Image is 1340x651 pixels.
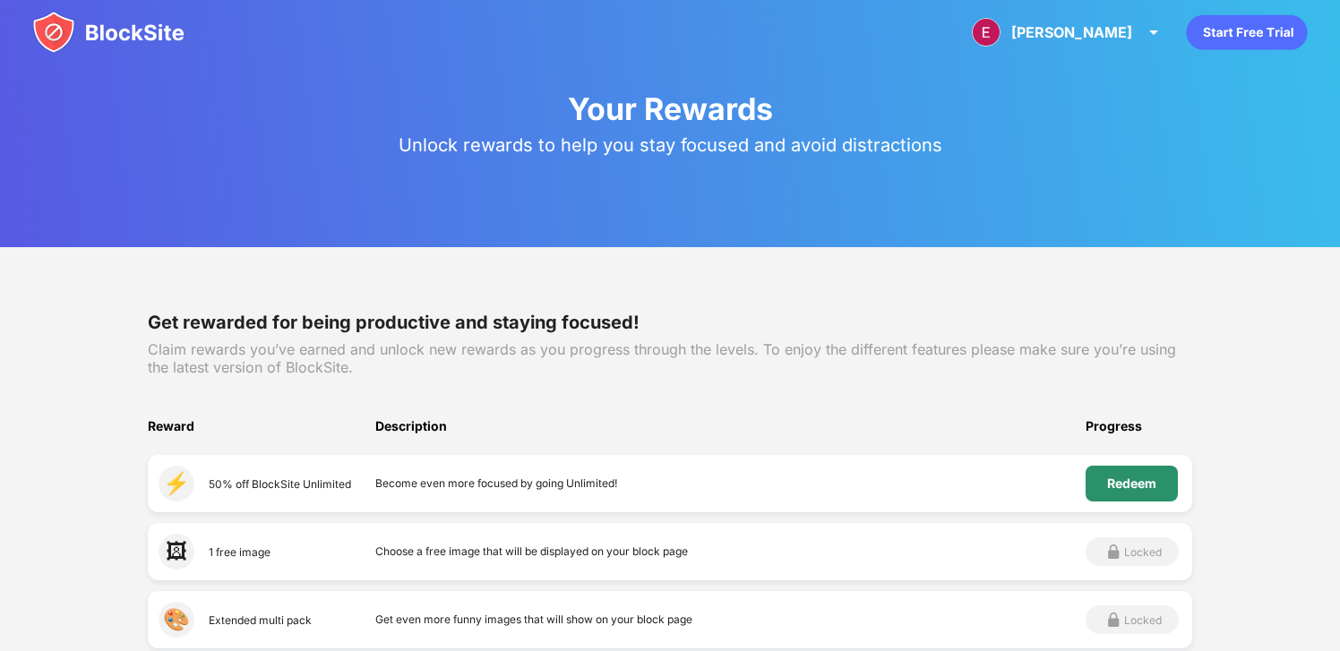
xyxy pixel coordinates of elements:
div: animation [1186,14,1308,50]
div: Extended multi pack [209,613,312,627]
div: Get rewarded for being productive and staying focused! [148,312,1193,333]
div: Locked [1124,613,1162,627]
div: Description [375,419,1086,455]
div: Reward [148,419,375,455]
div: Become even more focused by going Unlimited! [375,466,1086,501]
img: blocksite-icon.svg [32,11,185,54]
div: Choose a free image that will be displayed on your block page [375,534,1086,570]
div: 🖼 [159,534,194,570]
div: [PERSON_NAME] [1011,23,1132,41]
div: 1 free image [209,545,271,559]
div: 🎨 [159,602,194,638]
img: ACg8ocLYYhNXsWzsD7q87hDObBIt5mVTKuF6zHH2WrATH4YoMuImcg=s96-c [972,18,1001,47]
div: Progress [1086,419,1193,455]
div: Claim rewards you’ve earned and unlock new rewards as you progress through the levels. To enjoy t... [148,340,1193,376]
div: Redeem [1107,476,1156,491]
img: grey-lock.svg [1103,541,1124,562]
div: Get even more funny images that will show on your block page [375,602,1086,638]
div: ⚡️ [159,466,194,501]
img: grey-lock.svg [1103,609,1124,630]
div: Locked [1124,545,1162,559]
div: 50% off BlockSite Unlimited [209,477,351,491]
